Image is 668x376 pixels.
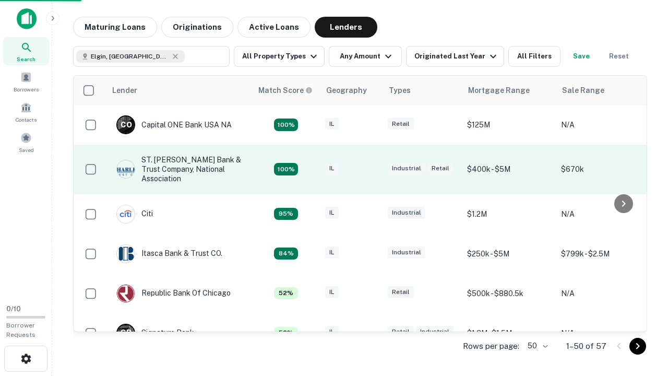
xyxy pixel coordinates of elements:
td: $1.3M - $1.5M [462,313,556,353]
div: Citi [116,205,153,224]
td: $799k - $2.5M [556,234,650,274]
div: Itasca Bank & Trust CO. [116,244,222,263]
div: Capitalize uses an advanced AI algorithm to match your search with the best lender. The match sco... [274,163,298,175]
a: Contacts [3,98,49,126]
button: All Property Types [234,46,325,67]
div: Retail [388,326,414,338]
div: Types [389,84,411,97]
div: IL [325,162,339,174]
span: Elgin, [GEOGRAPHIC_DATA], [GEOGRAPHIC_DATA] [91,52,169,61]
img: capitalize-icon.png [17,8,37,29]
button: Originations [161,17,233,38]
span: Contacts [16,115,37,124]
td: N/A [556,274,650,313]
span: 0 / 10 [6,305,21,313]
div: Capitalize uses an advanced AI algorithm to match your search with the best lender. The match sco... [274,248,298,260]
div: IL [325,246,339,258]
div: Industrial [388,162,425,174]
a: Search [3,37,49,65]
div: Mortgage Range [468,84,530,97]
td: $125M [462,105,556,145]
td: $670k [556,145,650,194]
h6: Match Score [258,85,311,96]
div: IL [325,326,339,338]
td: N/A [556,313,650,353]
div: Retail [388,118,414,130]
button: All Filters [508,46,560,67]
div: Capital ONE Bank USA NA [116,115,232,134]
img: picture [117,245,135,263]
span: Search [17,55,35,63]
div: Originated Last Year [414,50,499,63]
td: $400k - $5M [462,145,556,194]
div: Industrial [388,207,425,219]
div: IL [325,207,339,219]
p: S B [121,327,131,338]
div: Geography [326,84,367,97]
div: Republic Bank Of Chicago [116,284,231,303]
span: Borrower Requests [6,322,35,338]
td: $1.2M [462,194,556,234]
button: Active Loans [237,17,311,38]
div: Sale Range [562,84,604,97]
td: $250k - $5M [462,234,556,274]
div: Capitalize uses an advanced AI algorithm to match your search with the best lender. The match sco... [258,85,313,96]
th: Mortgage Range [462,76,556,105]
th: Lender [106,76,252,105]
div: Capitalize uses an advanced AI algorithm to match your search with the best lender. The match sco... [274,208,298,220]
div: Retail [427,162,454,174]
button: Originated Last Year [406,46,504,67]
img: picture [117,205,135,223]
div: IL [325,118,339,130]
button: Go to next page [629,338,646,355]
p: Rows per page: [463,340,519,352]
th: Sale Range [556,76,650,105]
th: Types [383,76,462,105]
th: Capitalize uses an advanced AI algorithm to match your search with the best lender. The match sco... [252,76,320,105]
button: Any Amount [329,46,402,67]
div: Capitalize uses an advanced AI algorithm to match your search with the best lender. The match sco... [274,119,298,131]
div: ST. [PERSON_NAME] Bank & Trust Company, National Association [116,155,242,184]
img: picture [117,160,135,178]
button: Save your search to get updates of matches that match your search criteria. [565,46,598,67]
div: 50 [523,338,550,354]
a: Saved [3,128,49,156]
iframe: Chat Widget [616,292,668,343]
div: Signature Bank [116,324,194,343]
div: Industrial [416,326,454,338]
td: $500k - $880.5k [462,274,556,313]
td: N/A [556,105,650,145]
div: Capitalize uses an advanced AI algorithm to match your search with the best lender. The match sco... [274,327,298,339]
p: C O [121,120,132,131]
span: Borrowers [14,85,39,93]
button: Lenders [315,17,377,38]
div: Capitalize uses an advanced AI algorithm to match your search with the best lender. The match sco... [274,287,298,300]
p: 1–50 of 57 [566,340,606,352]
img: picture [117,285,135,302]
span: Saved [19,146,34,154]
div: Retail [388,286,414,298]
div: Industrial [388,246,425,258]
button: Reset [602,46,636,67]
a: Borrowers [3,67,49,96]
td: N/A [556,194,650,234]
div: IL [325,286,339,298]
th: Geography [320,76,383,105]
div: Lender [112,84,137,97]
button: Maturing Loans [73,17,157,38]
